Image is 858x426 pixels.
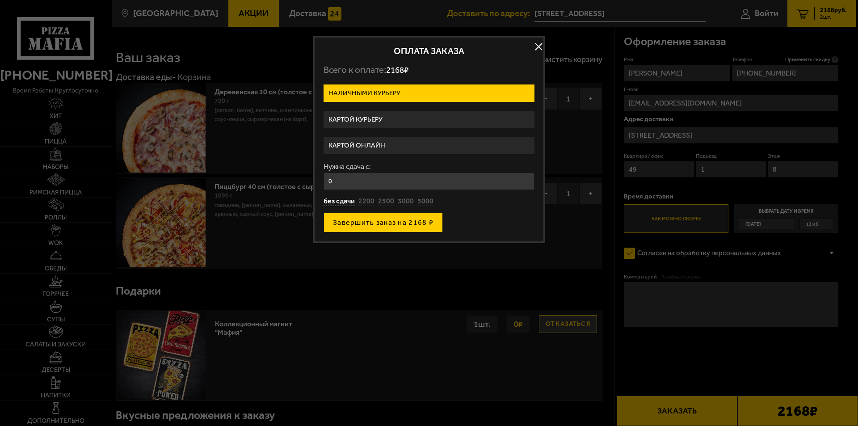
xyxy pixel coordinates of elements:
label: Наличными курьеру [324,84,534,102]
p: Всего к оплате: [324,64,534,76]
button: 5000 [417,197,433,207]
button: 2200 [358,197,374,207]
span: 2168 ₽ [386,65,408,75]
label: Нужна сдача с: [324,163,534,170]
button: 3000 [398,197,414,207]
label: Картой онлайн [324,137,534,154]
h2: Оплата заказа [324,46,534,55]
label: Картой курьеру [324,111,534,128]
button: Завершить заказ на 2168 ₽ [324,213,443,232]
button: 2500 [378,197,394,207]
button: без сдачи [324,197,355,207]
